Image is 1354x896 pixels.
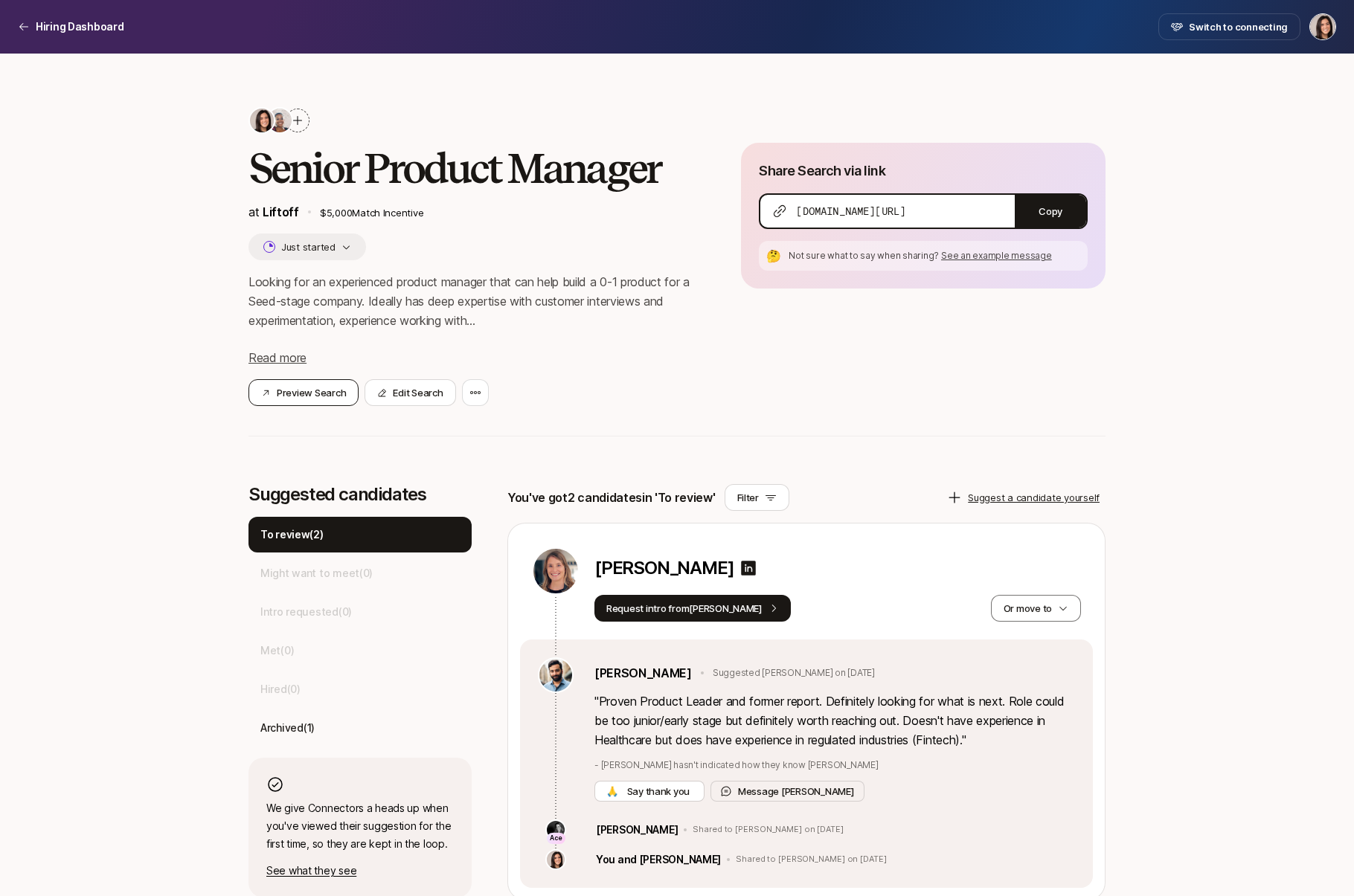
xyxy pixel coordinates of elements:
[594,595,791,622] button: Request intro from[PERSON_NAME]
[250,109,274,132] img: 71d7b91d_d7cb_43b4_a7ea_a9b2f2cc6e03.jpg
[713,666,875,680] p: Suggested [PERSON_NAME] on [DATE]
[248,146,693,190] h2: Senior Product Manager
[36,18,124,36] p: Hiring Dashboard
[594,781,705,802] button: 🙏 Say thank you
[260,642,294,660] p: Met ( 0 )
[710,781,864,802] button: Message [PERSON_NAME]
[594,758,1075,772] p: - [PERSON_NAME] hasn't indicated how they know [PERSON_NAME]
[248,484,472,505] p: Suggested candidates
[320,205,694,220] p: $5,000 Match Incentive
[725,484,789,511] button: Filter
[539,659,572,692] img: 407de850_77b5_4b3d_9afd_7bcde05681ca.jpg
[507,488,716,507] p: You've got 2 candidates in 'To review'
[260,564,373,582] p: Might want to meet ( 0 )
[248,272,693,330] p: Looking for an experienced product manager that can help build a 0-1 product for a Seed-stage com...
[693,825,843,835] p: Shared to [PERSON_NAME] on [DATE]
[736,854,886,865] p: Shared to [PERSON_NAME] on [DATE]
[991,595,1081,622] button: Or move to
[547,821,565,839] img: 1f3675ea_702b_40b2_8d70_615ff8601581.jpg
[1015,195,1086,228] button: Copy
[789,249,1082,262] p: Not sure what to say when sharing?
[594,663,692,683] a: [PERSON_NAME]
[594,692,1075,750] p: " Proven Product Leader and former report. Definitely looking for what is next. Role could be too...
[759,161,885,181] p: Share Search via link
[248,350,307,365] span: Read more
[248,379,359,406] button: Preview Search
[547,851,565,868] img: 71d7b91d_d7cb_43b4_a7ea_a9b2f2cc6e03.jpg
[365,379,455,406] button: Edit Search
[260,719,315,737] p: Archived ( 1 )
[1310,14,1335,39] img: Eleanor Morgan
[941,250,1052,261] span: See an example message
[248,202,299,222] p: at
[796,204,905,219] span: [DOMAIN_NAME][URL]
[260,680,301,698] p: Hired ( 0 )
[268,109,292,132] img: dbb69939_042d_44fe_bb10_75f74df84f7f.jpg
[968,490,1100,505] p: Suggest a candidate yourself
[550,834,562,843] p: Ace
[594,558,734,578] p: [PERSON_NAME]
[596,821,678,839] p: [PERSON_NAME]
[1189,19,1288,34] span: Switch to connecting
[248,233,366,260] button: Just started
[260,603,352,621] p: Intro requested ( 0 )
[533,549,578,593] img: 9c0179f1_9733_4808_aec3_bba3e53e0273.jpg
[1158,13,1300,40] button: Switch to connecting
[596,851,721,868] p: You and [PERSON_NAME]
[266,799,454,853] p: We give Connectors a heads up when you've viewed their suggestion for the first time, so they are...
[606,784,618,799] span: 🙏
[1309,13,1336,40] button: Eleanor Morgan
[263,204,299,219] span: Liftoff
[266,862,454,880] p: See what they see
[260,526,324,544] p: To review ( 2 )
[624,784,693,799] span: Say thank you
[765,247,783,265] div: 🤔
